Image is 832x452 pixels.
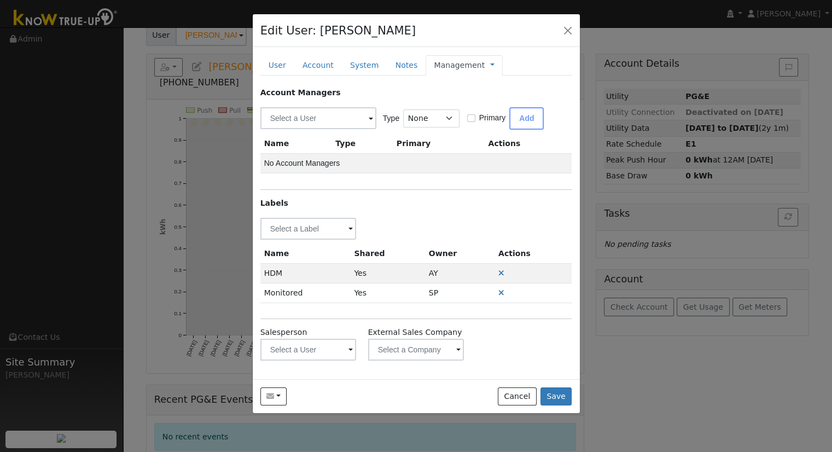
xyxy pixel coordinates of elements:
[260,387,287,406] button: lucyrivera4546@gmail.com
[260,199,288,207] strong: Labels
[498,269,504,277] a: Remove Label
[260,55,294,76] a: User
[260,22,416,39] h4: Edit User: [PERSON_NAME]
[498,387,537,406] button: Cancel
[383,113,400,124] label: Type
[540,387,572,406] button: Save
[260,134,332,154] th: Name
[260,107,376,129] input: Select a User
[434,60,485,71] a: Management
[425,263,494,283] td: Allanah Young
[260,218,357,240] input: Select a Label
[494,244,572,264] th: Actions
[467,114,475,122] input: Primary
[260,244,351,264] th: Name
[260,327,307,338] label: Salesperson
[260,339,357,361] input: Select a User
[368,327,462,338] label: External Sales Company
[393,134,485,154] th: Primary
[342,55,387,76] a: System
[509,107,544,130] button: Add
[350,263,424,283] td: Yes
[484,134,572,154] th: Actions
[260,154,572,173] td: No Account Managers
[387,55,426,76] a: Notes
[425,244,494,264] th: Owner
[425,283,494,303] td: Samantha Perry
[368,339,464,361] input: Select a Company
[498,288,504,297] a: Remove Label
[350,283,424,303] td: Yes
[331,134,392,154] th: Type
[260,283,351,303] td: Monitored
[294,55,342,76] a: Account
[260,88,341,97] strong: Account Managers
[350,244,424,264] th: Shared
[479,112,506,124] label: Primary
[260,263,351,283] td: HDM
